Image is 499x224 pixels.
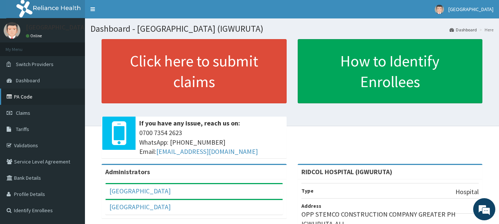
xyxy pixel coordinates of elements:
[450,27,477,33] a: Dashboard
[90,24,493,34] h1: Dashboard - [GEOGRAPHIC_DATA] (IGWURUTA)
[298,39,483,103] a: How to Identify Enrollees
[435,5,444,14] img: User Image
[448,6,493,13] span: [GEOGRAPHIC_DATA]
[26,24,87,31] p: [GEOGRAPHIC_DATA]
[139,128,283,156] span: 0700 7354 2623 WhatsApp: [PHONE_NUMBER] Email:
[4,22,20,39] img: User Image
[16,110,30,116] span: Claims
[139,119,240,127] b: If you have any issue, reach us on:
[301,187,314,194] b: Type
[301,203,321,209] b: Address
[102,39,287,103] a: Click here to submit claims
[26,33,44,38] a: Online
[16,77,40,84] span: Dashboard
[16,61,54,68] span: Switch Providers
[478,27,493,33] li: Here
[301,168,392,176] strong: RIDCOL HOSPITAL (IGWURUTA)
[109,203,171,211] a: [GEOGRAPHIC_DATA]
[156,147,258,156] a: [EMAIL_ADDRESS][DOMAIN_NAME]
[16,126,29,132] span: Tariffs
[455,187,479,197] p: Hospital
[109,187,171,195] a: [GEOGRAPHIC_DATA]
[105,168,150,176] b: Administrators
